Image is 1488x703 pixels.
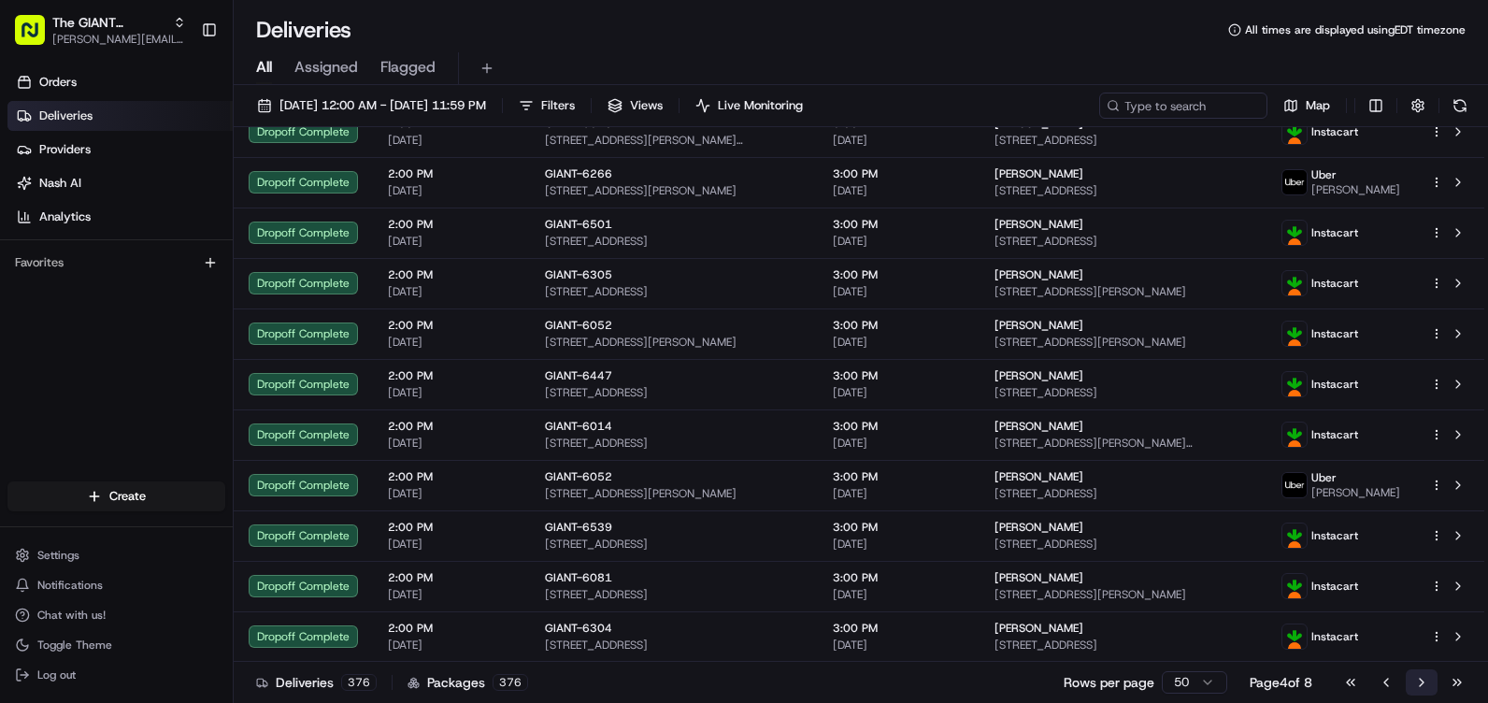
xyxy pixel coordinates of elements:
button: Map [1275,93,1338,119]
img: 1736555255976-a54dd68f-1ca7-489b-9aae-adbdc363a1c4 [19,179,52,212]
div: Deliveries [256,673,377,692]
span: [DATE] [388,486,515,501]
span: Map [1306,97,1330,114]
span: Orders [39,74,77,91]
span: Uber [1311,470,1337,485]
span: Create [109,488,146,505]
button: [PERSON_NAME][EMAIL_ADDRESS][DOMAIN_NAME] [52,32,186,47]
span: [PERSON_NAME] [1311,485,1400,500]
span: 3:00 PM [833,318,965,333]
span: [DATE] [833,436,965,451]
span: [STREET_ADDRESS][PERSON_NAME] [545,486,803,501]
span: [STREET_ADDRESS][PERSON_NAME][PERSON_NAME] [994,436,1252,451]
a: Powered byPylon [132,316,226,331]
span: The GIANT Company [52,13,165,32]
span: [DATE] [833,183,965,198]
span: Chat with us! [37,608,106,623]
input: Clear [49,121,308,140]
button: Live Monitoring [687,93,811,119]
span: [STREET_ADDRESS] [545,587,803,602]
span: API Documentation [177,271,300,290]
span: GIANT-6305 [545,267,612,282]
span: [PERSON_NAME] [994,419,1083,434]
span: All [256,56,272,79]
span: [DATE] [388,133,515,148]
span: Assigned [294,56,358,79]
span: [STREET_ADDRESS] [545,436,803,451]
span: 2:00 PM [388,621,515,636]
button: Start new chat [318,184,340,207]
p: Rows per page [1064,673,1154,692]
img: profile_instacart_ahold_partner.png [1282,372,1307,396]
a: Providers [7,135,233,165]
span: [STREET_ADDRESS] [994,638,1252,653]
img: Nash [19,19,56,56]
img: profile_instacart_ahold_partner.png [1282,221,1307,245]
span: 3:00 PM [833,469,965,484]
span: [DATE] [833,587,965,602]
div: 376 [341,674,377,691]
span: Instacart [1311,629,1358,644]
button: Filters [510,93,583,119]
span: [STREET_ADDRESS][PERSON_NAME] [994,587,1252,602]
span: Providers [39,141,91,158]
span: 3:00 PM [833,217,965,232]
span: Instacart [1311,276,1358,291]
span: [DATE] [388,385,515,400]
div: Page 4 of 8 [1250,673,1312,692]
button: Settings [7,542,225,568]
span: [STREET_ADDRESS] [545,385,803,400]
span: 3:00 PM [833,267,965,282]
span: [PERSON_NAME] [1311,182,1400,197]
a: Orders [7,67,233,97]
img: profile_instacart_ahold_partner.png [1282,624,1307,649]
span: Live Monitoring [718,97,803,114]
span: [DATE] [833,638,965,653]
span: 3:00 PM [833,419,965,434]
span: Instacart [1311,124,1358,139]
input: Type to search [1099,93,1267,119]
span: Nash AI [39,175,81,192]
div: 📗 [19,273,34,288]
span: [PERSON_NAME] [994,368,1083,383]
img: profile_instacart_ahold_partner.png [1282,524,1307,548]
span: Instacart [1311,427,1358,442]
span: Analytics [39,208,91,225]
button: The GIANT Company[PERSON_NAME][EMAIL_ADDRESS][DOMAIN_NAME] [7,7,193,52]
span: 3:00 PM [833,520,965,535]
span: [PERSON_NAME] [994,267,1083,282]
span: [DATE] [388,537,515,552]
span: 2:00 PM [388,267,515,282]
span: 2:00 PM [388,318,515,333]
span: 3:00 PM [833,166,965,181]
span: [DATE] [388,436,515,451]
span: Instacart [1311,225,1358,240]
div: 376 [493,674,528,691]
h1: Deliveries [256,15,351,45]
span: Notifications [37,578,103,593]
span: [STREET_ADDRESS] [994,537,1252,552]
span: [PERSON_NAME] [994,166,1083,181]
span: 2:00 PM [388,217,515,232]
span: [STREET_ADDRESS] [545,638,803,653]
button: Toggle Theme [7,632,225,658]
span: Uber [1311,167,1337,182]
span: 2:00 PM [388,469,515,484]
span: All times are displayed using EDT timezone [1245,22,1466,37]
span: [PERSON_NAME] [994,318,1083,333]
button: Log out [7,662,225,688]
span: [STREET_ADDRESS][PERSON_NAME] [545,183,803,198]
a: Nash AI [7,168,233,198]
span: Toggle Theme [37,638,112,653]
span: [PERSON_NAME] [994,520,1083,535]
span: [PERSON_NAME] [994,570,1083,585]
button: Create [7,481,225,511]
span: [PERSON_NAME] [994,469,1083,484]
span: [DATE] [833,486,965,501]
span: [STREET_ADDRESS] [545,234,803,249]
button: Chat with us! [7,602,225,628]
span: Deliveries [39,108,93,124]
span: Pylon [186,317,226,331]
span: Instacart [1311,528,1358,543]
span: Instacart [1311,377,1358,392]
